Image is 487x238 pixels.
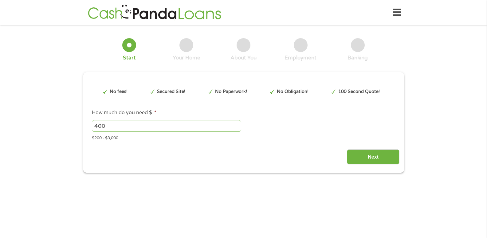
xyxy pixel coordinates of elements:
[338,88,380,95] p: 100 Second Quote!
[277,88,308,95] p: No Obligation!
[173,54,200,61] div: Your Home
[348,54,368,61] div: Banking
[86,4,223,21] img: GetLoanNow Logo
[123,54,136,61] div: Start
[157,88,185,95] p: Secured Site!
[230,54,257,61] div: About You
[92,133,395,141] div: $200 - $3,000
[110,88,128,95] p: No fees!
[285,54,316,61] div: Employment
[347,149,399,164] input: Next
[215,88,247,95] p: No Paperwork!
[92,110,156,116] label: How much do you need $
